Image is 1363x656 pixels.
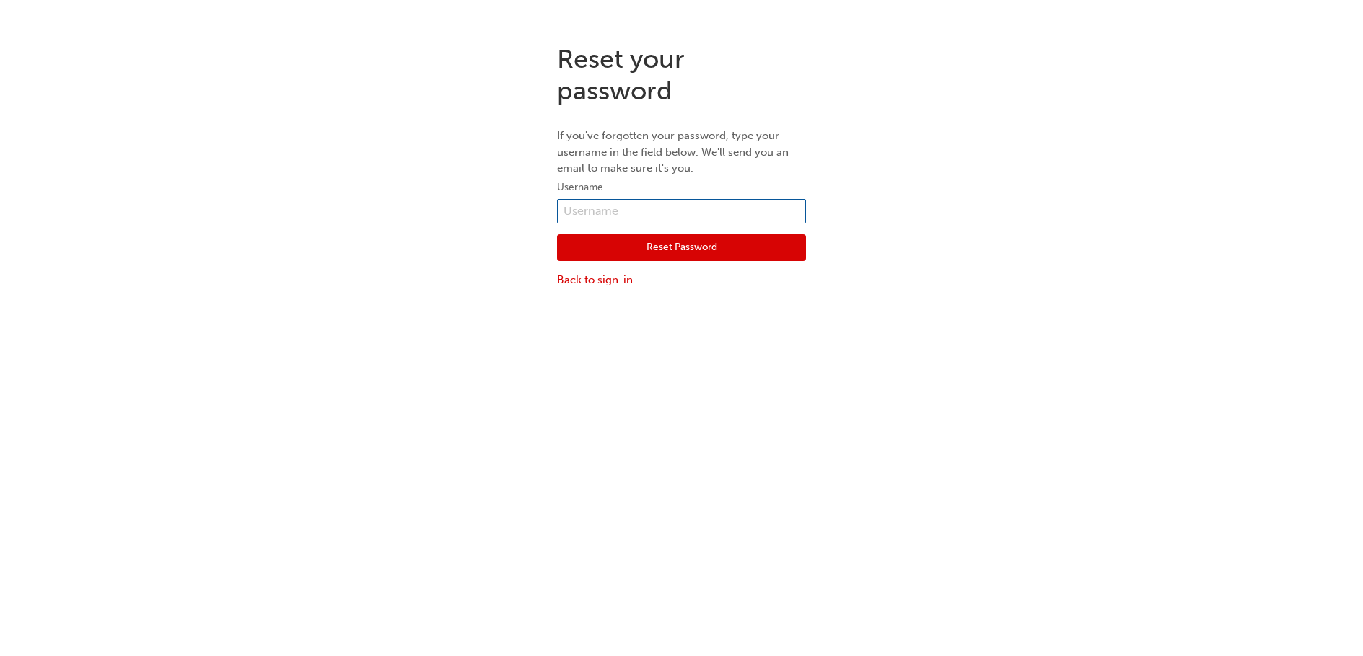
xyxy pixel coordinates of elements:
a: Back to sign-in [557,272,806,288]
input: Username [557,199,806,223]
p: If you've forgotten your password, type your username in the field below. We'll send you an email... [557,128,806,177]
button: Reset Password [557,234,806,262]
h1: Reset your password [557,43,806,106]
label: Username [557,179,806,196]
